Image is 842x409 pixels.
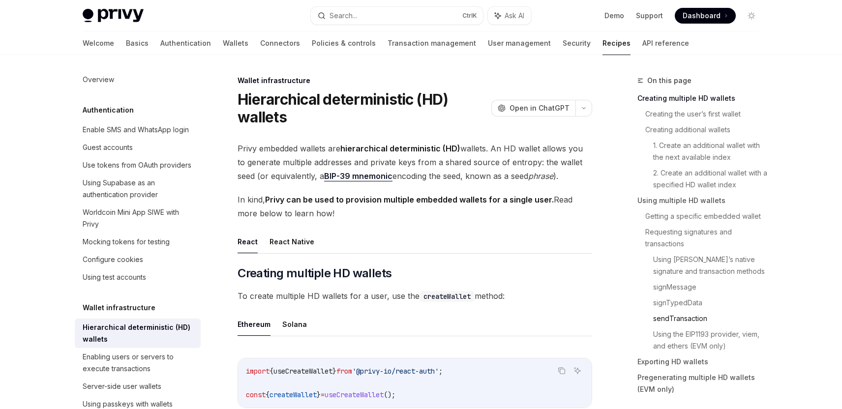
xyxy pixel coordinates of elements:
div: Search... [330,10,357,22]
a: Using test accounts [75,268,201,286]
div: Enabling users or servers to execute transactions [83,351,195,375]
span: '@privy-io/react-auth' [352,367,439,376]
a: API reference [642,31,689,55]
span: useCreateWallet [325,390,384,399]
a: Recipes [602,31,631,55]
span: { [270,367,273,376]
span: ; [439,367,443,376]
a: Security [563,31,591,55]
button: Solana [282,313,307,336]
a: Basics [126,31,149,55]
a: Support [636,11,663,21]
a: Configure cookies [75,251,201,268]
a: Using Supabase as an authentication provider [75,174,201,204]
span: { [266,390,270,399]
div: Hierarchical deterministic (HD) wallets [83,321,195,345]
span: } [332,367,336,376]
button: Ethereum [238,313,271,336]
a: Policies & controls [312,31,376,55]
a: Pregenerating multiple HD wallets (EVM only) [637,370,767,397]
span: Privy embedded wallets are wallets. An HD wallet allows you to generate multiple addresses and pr... [238,142,592,183]
a: Requesting signatures and transactions [645,224,767,252]
a: Authentication [160,31,211,55]
span: Ask AI [505,11,524,21]
a: Hierarchical deterministic (HD) wallets [75,319,201,348]
strong: Privy can be used to provision multiple embedded wallets for a single user. [265,195,554,204]
strong: hierarchical deterministic (HD) [340,144,460,153]
button: Ask AI [571,364,584,377]
div: Overview [83,74,114,86]
h5: Authentication [83,104,134,116]
a: Demo [604,11,624,21]
button: Search...CtrlK [311,7,483,25]
a: Using the EIP1193 provider, viem, and ethers (EVM only) [653,326,767,354]
span: (); [384,390,395,399]
div: Mocking tokens for testing [83,236,170,248]
span: In kind, Read more below to learn how! [238,193,592,220]
div: Configure cookies [83,254,143,265]
button: React [238,230,258,253]
a: Creating multiple HD wallets [637,90,767,106]
span: Creating multiple HD wallets [238,265,391,281]
em: phrase [528,171,553,181]
a: Transaction management [388,31,476,55]
a: Use tokens from OAuth providers [75,156,201,174]
a: signTypedData [653,295,767,311]
div: Using Supabase as an authentication provider [83,177,195,201]
div: Worldcoin Mini App SIWE with Privy [83,206,195,230]
span: import [246,367,270,376]
a: User management [488,31,551,55]
a: Welcome [83,31,114,55]
a: Creating additional wallets [645,122,767,138]
div: Wallet infrastructure [238,76,592,86]
span: Open in ChatGPT [510,103,570,113]
span: To create multiple HD wallets for a user, use the method: [238,289,592,303]
a: Mocking tokens for testing [75,233,201,251]
a: Using multiple HD wallets [637,193,767,208]
a: Guest accounts [75,139,201,156]
span: On this page [647,75,692,87]
span: const [246,390,266,399]
span: from [336,367,352,376]
button: Copy the contents from the code block [555,364,568,377]
a: Enabling users or servers to execute transactions [75,348,201,378]
a: 1. Create an additional wallet with the next available index [653,138,767,165]
a: Exporting HD wallets [637,354,767,370]
span: useCreateWallet [273,367,332,376]
a: Creating the user’s first wallet [645,106,767,122]
a: Worldcoin Mini App SIWE with Privy [75,204,201,233]
a: Enable SMS and WhatsApp login [75,121,201,139]
a: 2. Create an additional wallet with a specified HD wallet index [653,165,767,193]
a: Getting a specific embedded wallet [645,208,767,224]
span: createWallet [270,390,317,399]
a: signMessage [653,279,767,295]
div: Server-side user wallets [83,380,161,392]
button: React Native [270,230,314,253]
span: = [321,390,325,399]
button: Ask AI [488,7,531,25]
a: Server-side user wallets [75,378,201,395]
a: sendTransaction [653,311,767,326]
button: Open in ChatGPT [491,100,575,117]
div: Use tokens from OAuth providers [83,159,191,171]
a: BIP-39 mnemonic [324,171,392,181]
code: createWallet [420,291,475,302]
div: Guest accounts [83,142,133,153]
span: Ctrl K [462,12,477,20]
h1: Hierarchical deterministic (HD) wallets [238,90,487,126]
span: Dashboard [683,11,721,21]
a: Dashboard [675,8,736,24]
a: Wallets [223,31,248,55]
a: Using [PERSON_NAME]’s native signature and transaction methods [653,252,767,279]
a: Connectors [260,31,300,55]
h5: Wallet infrastructure [83,302,155,314]
span: } [317,390,321,399]
a: Overview [75,71,201,88]
div: Using test accounts [83,271,146,283]
div: Enable SMS and WhatsApp login [83,124,189,136]
button: Toggle dark mode [744,8,759,24]
img: light logo [83,9,144,23]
